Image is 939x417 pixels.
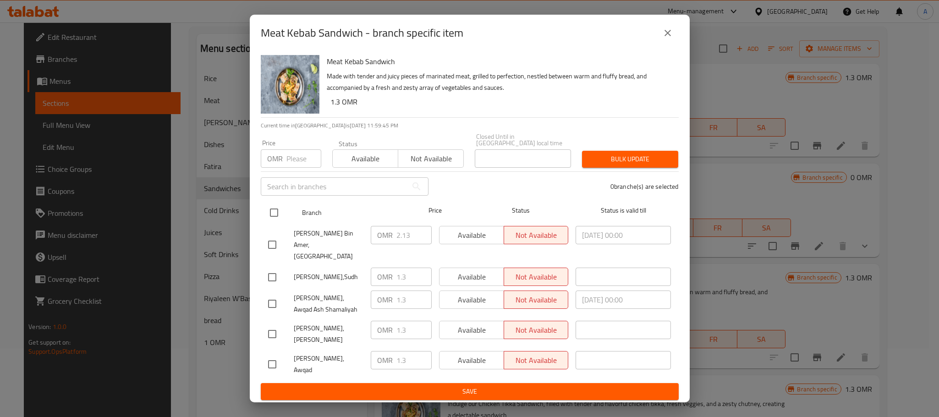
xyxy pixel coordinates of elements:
span: [PERSON_NAME] Bin Amer, [GEOGRAPHIC_DATA] [294,228,363,262]
span: Price [405,205,466,216]
span: Status is valid till [576,205,671,216]
p: Made with tender and juicy pieces of marinated meat, grilled to perfection, nestled between warm ... [327,71,671,93]
p: OMR [377,355,393,366]
span: Status [473,205,568,216]
span: [PERSON_NAME],Sudh [294,271,363,283]
h2: Meat Kebab Sandwich - branch specific item [261,26,463,40]
p: OMR [267,153,283,164]
input: Please enter price [396,351,432,369]
input: Please enter price [396,268,432,286]
span: Not available [402,152,460,165]
input: Please enter price [396,226,432,244]
button: Not available [398,149,464,168]
img: Meat Kebab Sandwich [261,55,319,114]
h6: Meat Kebab Sandwich [327,55,671,68]
button: Bulk update [582,151,678,168]
span: Branch [302,207,397,219]
p: OMR [377,324,393,335]
p: Current time in [GEOGRAPHIC_DATA] is [DATE] 11:59:45 PM [261,121,679,130]
p: OMR [377,271,393,282]
span: [PERSON_NAME], [PERSON_NAME] [294,323,363,346]
h6: 1.3 OMR [330,95,671,108]
button: Save [261,383,679,400]
p: OMR [377,230,393,241]
button: Available [332,149,398,168]
input: Please enter price [396,291,432,309]
input: Please enter price [396,321,432,339]
span: [PERSON_NAME], Awqad Ash Shamaliyah [294,292,363,315]
input: Please enter price [286,149,321,168]
span: Bulk update [589,154,671,165]
p: 0 branche(s) are selected [610,182,679,191]
p: OMR [377,294,393,305]
span: [PERSON_NAME], Awqad [294,353,363,376]
button: close [657,22,679,44]
span: Save [268,386,671,397]
span: Available [336,152,395,165]
input: Search in branches [261,177,407,196]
